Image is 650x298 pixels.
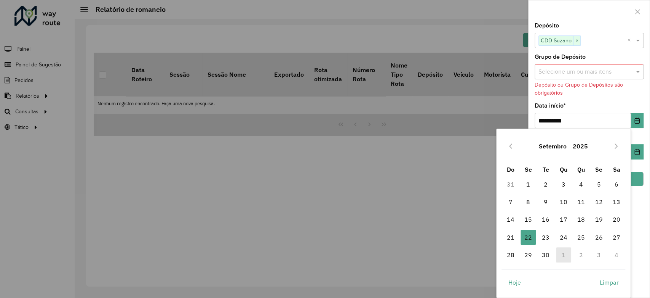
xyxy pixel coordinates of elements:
[537,175,554,193] td: 2
[501,229,519,246] td: 21
[593,275,625,290] button: Limpar
[595,166,602,173] span: Se
[539,36,573,45] span: CDD Suzano
[521,247,536,263] span: 29
[538,247,553,263] span: 30
[503,230,518,245] span: 21
[505,140,517,152] button: Previous Month
[501,211,519,228] td: 14
[536,137,570,155] button: Choose Month
[537,193,554,211] td: 9
[543,166,549,173] span: Te
[519,211,537,228] td: 15
[608,246,625,264] td: 4
[572,175,590,193] td: 4
[538,177,553,192] span: 2
[560,166,567,173] span: Qu
[521,212,536,227] span: 15
[538,194,553,209] span: 9
[519,175,537,193] td: 1
[535,101,566,110] label: Data início
[573,212,589,227] span: 18
[535,52,586,61] label: Grupo de Depósito
[590,193,607,211] td: 12
[572,211,590,228] td: 18
[610,140,622,152] button: Next Month
[590,175,607,193] td: 5
[519,193,537,211] td: 8
[556,212,571,227] span: 17
[628,36,634,45] span: Clear all
[538,212,553,227] span: 16
[590,246,607,264] td: 3
[609,194,624,209] span: 13
[501,275,527,290] button: Hoje
[573,177,589,192] span: 4
[600,278,619,287] span: Limpar
[508,278,521,287] span: Hoje
[501,246,519,264] td: 28
[573,36,580,45] span: ×
[608,211,625,228] td: 20
[590,211,607,228] td: 19
[609,177,624,192] span: 6
[554,211,572,228] td: 17
[537,211,554,228] td: 16
[535,82,623,96] formly-validation-message: Depósito ou Grupo de Depósitos são obrigatórios
[503,212,518,227] span: 14
[591,230,606,245] span: 26
[503,194,518,209] span: 7
[521,177,536,192] span: 1
[501,193,519,211] td: 7
[591,177,606,192] span: 5
[631,113,644,128] button: Choose Date
[538,230,553,245] span: 23
[496,129,631,298] div: Choose Date
[573,194,589,209] span: 11
[608,229,625,246] td: 27
[590,229,607,246] td: 26
[608,175,625,193] td: 6
[572,246,590,264] td: 2
[577,166,585,173] span: Qu
[608,193,625,211] td: 13
[573,230,589,245] span: 25
[535,21,559,30] label: Depósito
[554,193,572,211] td: 10
[554,175,572,193] td: 3
[556,230,571,245] span: 24
[521,194,536,209] span: 8
[506,166,514,173] span: Do
[572,229,590,246] td: 25
[591,194,606,209] span: 12
[572,193,590,211] td: 11
[631,144,644,159] button: Choose Date
[521,230,536,245] span: 22
[609,230,624,245] span: 27
[537,229,554,246] td: 23
[554,246,572,264] td: 1
[570,137,591,155] button: Choose Year
[524,166,532,173] span: Se
[554,229,572,246] td: 24
[556,194,571,209] span: 10
[519,229,537,246] td: 22
[591,212,606,227] span: 19
[501,175,519,193] td: 31
[503,247,518,263] span: 28
[613,166,620,173] span: Sa
[537,246,554,264] td: 30
[556,177,571,192] span: 3
[519,246,537,264] td: 29
[609,212,624,227] span: 20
